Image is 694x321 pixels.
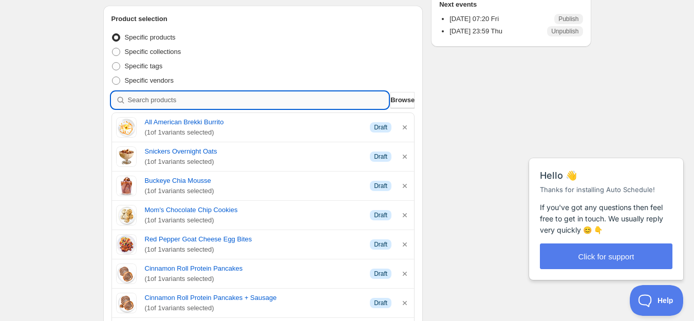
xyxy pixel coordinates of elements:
span: ( 1 of 1 variants selected) [145,186,362,196]
a: Cinnamon Roll Protein Pancakes [145,263,362,274]
a: All American Brekki Burrito [145,117,362,127]
span: Specific collections [125,48,181,55]
input: Search products [128,92,389,108]
span: Specific tags [125,62,163,70]
span: Draft [374,270,387,278]
span: ( 1 of 1 variants selected) [145,303,362,313]
span: Draft [374,153,387,161]
span: Browse [390,95,415,105]
p: [DATE] 07:20 Fri [449,14,499,24]
span: ( 1 of 1 variants selected) [145,274,362,284]
span: Draft [374,182,387,190]
iframe: Help Scout Beacon - Messages and Notifications [524,133,689,285]
p: [DATE] 23:59 Thu [449,26,502,36]
span: ( 1 of 1 variants selected) [145,215,362,225]
h2: Product selection [111,14,415,24]
button: Browse [390,92,415,108]
span: Draft [374,240,387,249]
a: Mom's Chocolate Chip Cookies [145,205,362,215]
a: Buckeye Chia Mousse [145,176,362,186]
span: Publish [558,15,578,23]
span: ( 1 of 1 variants selected) [145,157,362,167]
a: Cinnamon Roll Protein Pancakes + Sausage [145,293,362,303]
a: Snickers Overnight Oats [145,146,362,157]
span: Draft [374,211,387,219]
span: Specific vendors [125,77,174,84]
span: Draft [374,123,387,131]
span: Specific products [125,33,176,41]
span: Draft [374,299,387,307]
iframe: Help Scout Beacon - Open [630,285,684,316]
span: ( 1 of 1 variants selected) [145,244,362,255]
span: Unpublish [551,27,578,35]
span: ( 1 of 1 variants selected) [145,127,362,138]
a: Red Pepper Goat Cheese Egg Bites [145,234,362,244]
